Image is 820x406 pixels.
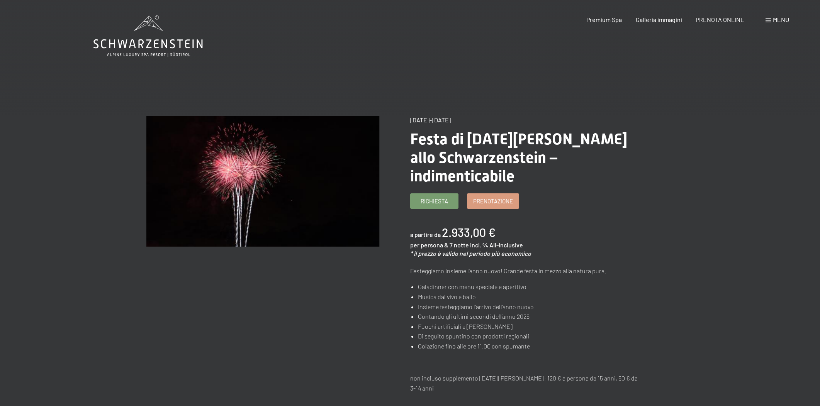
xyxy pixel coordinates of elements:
span: per persona & [410,241,448,249]
span: [DATE]-[DATE] [410,116,451,123]
li: Musica dal vivo e ballo [418,292,643,302]
span: a partire da [410,231,441,238]
p: non incluso supplemento [DATE][PERSON_NAME]: 120 € a persona da 15 anni, 60 € da 3-14 anni [410,373,643,393]
li: Di seguito spuntino con prodotti regionali [418,331,643,341]
a: PRENOTA ONLINE [696,16,744,23]
span: Festa di [DATE][PERSON_NAME] allo Schwarzenstein – indimenticabile [410,130,627,185]
li: Colazione fino alle ore 11.00 con spumante [418,341,643,351]
li: Galadinner con menu speciale e aperitivo [418,282,643,292]
li: Fuochi artificiali a [PERSON_NAME] [418,321,643,332]
li: Contando gli ultimi secondi dell’anno 2025 [418,311,643,321]
p: Festeggiamo insieme l’anno nuovo! Grande festa in mezzo alla natura pura. [410,266,643,276]
span: Richiesta [421,197,448,205]
span: 7 notte [450,241,469,249]
a: Premium Spa [586,16,622,23]
a: Galleria immagini [636,16,682,23]
a: Prenotazione [467,194,519,208]
span: Menu [773,16,789,23]
img: Festa di San Silvestro allo Schwarzenstein – indimenticabile [146,116,379,247]
span: Prenotazione [473,197,513,205]
b: 2.933,00 € [442,225,496,239]
span: incl. ¾ All-Inclusive [470,241,523,249]
em: * il prezzo è valido nel periodo più economico [410,250,531,257]
li: Insieme festeggiamo l'arrivo dell’anno nuovo [418,302,643,312]
a: Richiesta [411,194,458,208]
